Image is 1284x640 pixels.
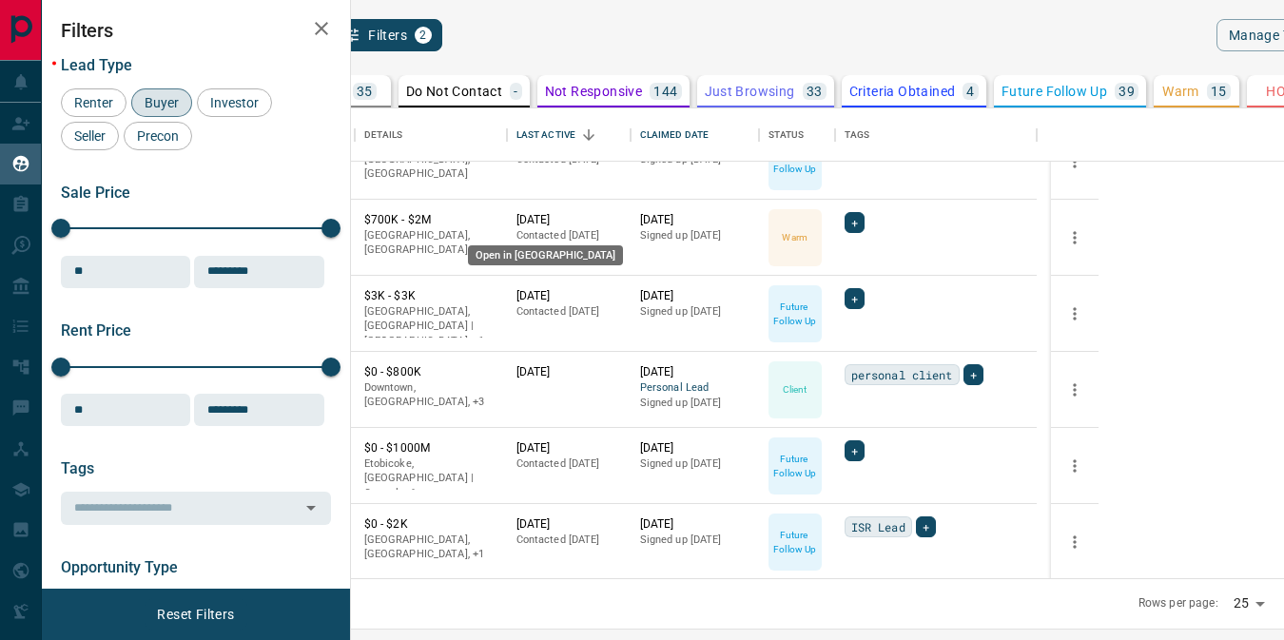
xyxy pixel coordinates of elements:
p: Warm [782,230,807,244]
p: Future Follow Up [770,452,820,480]
button: more [1060,452,1089,480]
span: Precon [130,128,185,144]
p: Rows per page: [1138,595,1218,611]
div: + [845,212,865,233]
button: more [1060,528,1089,556]
button: Open [298,495,324,521]
div: Buyer [131,88,192,117]
p: $3K - $3K [364,288,497,304]
p: North York, North York, Ottawa Central, Scarborough, West End, Toronto [364,456,497,501]
p: Toronto [364,533,497,562]
div: Claimed Date [631,108,759,162]
span: + [851,441,858,460]
span: Sale Price [61,184,130,202]
div: Details [364,108,403,162]
p: $0 - $800K [364,364,497,380]
p: North York, Midtown | Central, Toronto [364,380,497,410]
p: 39 [1119,85,1135,98]
span: Renter [68,95,120,110]
button: more [1060,300,1089,328]
span: + [923,517,929,536]
div: Status [759,108,835,162]
button: more [1060,223,1089,252]
p: [DATE] [516,516,621,533]
span: Buyer [138,95,185,110]
p: [GEOGRAPHIC_DATA], [GEOGRAPHIC_DATA] [364,152,497,182]
p: Signed up [DATE] [640,228,749,243]
button: Reset Filters [145,598,246,630]
div: Tags [845,108,870,162]
p: Contacted [DATE] [516,456,621,472]
div: Status [768,108,805,162]
p: [GEOGRAPHIC_DATA], [GEOGRAPHIC_DATA] [364,228,497,258]
p: [DATE] [516,440,621,456]
p: - [514,85,517,98]
span: Rent Price [61,321,131,339]
p: Signed up [DATE] [640,304,749,320]
div: 25 [1226,590,1272,617]
p: [DATE] [516,364,621,380]
button: more [1060,376,1089,404]
div: Name [222,108,355,162]
span: Opportunity Type [61,558,178,576]
p: $700K - $2M [364,212,497,228]
div: Last Active [516,108,575,162]
div: + [845,288,865,309]
div: + [916,516,936,537]
p: Warm [1162,85,1199,98]
button: Sort [575,122,602,148]
div: Claimed Date [640,108,710,162]
p: Not Responsive [545,85,643,98]
p: Future Follow Up [1002,85,1107,98]
p: 4 [966,85,974,98]
span: 2 [417,29,430,42]
span: Personal Lead [640,380,749,397]
span: Lead Type [61,56,132,74]
div: Open in [GEOGRAPHIC_DATA] [468,245,623,265]
p: Toronto [364,304,497,349]
div: Seller [61,122,119,150]
button: more [1060,147,1089,176]
div: + [963,364,983,385]
p: 33 [807,85,823,98]
p: 15 [1211,85,1227,98]
span: + [851,289,858,308]
span: + [970,365,977,384]
p: [DATE] [640,440,749,456]
span: Seller [68,128,112,144]
p: 144 [653,85,677,98]
p: Client [783,382,807,397]
div: Investor [197,88,272,117]
div: Precon [124,122,192,150]
h2: Filters [61,19,331,42]
p: Signed up [DATE] [640,396,749,411]
div: Last Active [507,108,631,162]
p: Future Follow Up [770,528,820,556]
p: [DATE] [516,212,621,228]
p: Signed up [DATE] [640,533,749,548]
p: Criteria Obtained [849,85,956,98]
p: Contacted [DATE] [516,304,621,320]
span: personal client [851,365,953,384]
p: [DATE] [640,212,749,228]
span: Tags [61,459,94,477]
p: Future Follow Up [770,300,820,328]
div: + [845,440,865,461]
div: Details [355,108,507,162]
button: Filters2 [333,19,442,51]
div: Tags [835,108,1037,162]
span: ISR Lead [851,517,905,536]
p: Signed up [DATE] [640,456,749,472]
p: $0 - $1000M [364,440,497,456]
p: [DATE] [640,516,749,533]
p: Just Browsing [705,85,795,98]
p: [DATE] [516,288,621,304]
div: Renter [61,88,126,117]
p: Future Follow Up [770,147,820,176]
span: Investor [204,95,265,110]
p: [DATE] [640,364,749,380]
p: Contacted [DATE] [516,533,621,548]
p: Contacted [DATE] [516,228,621,243]
p: [DATE] [640,288,749,304]
p: 35 [357,85,373,98]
